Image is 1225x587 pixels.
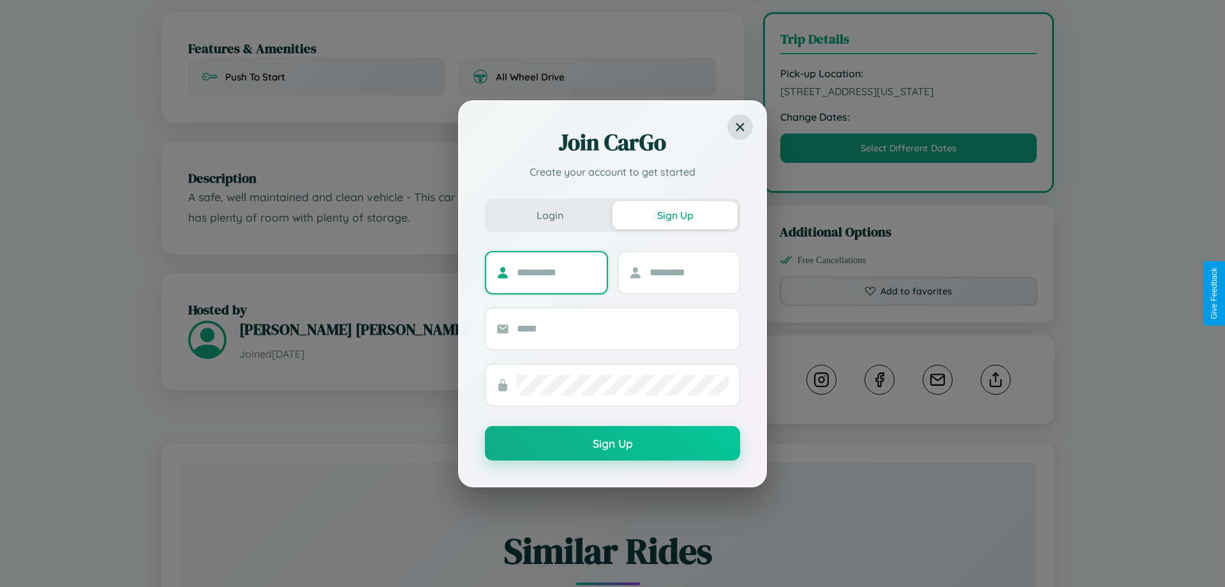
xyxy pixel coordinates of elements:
[485,426,740,461] button: Sign Up
[487,201,612,229] button: Login
[612,201,738,229] button: Sign Up
[485,127,740,158] h2: Join CarGo
[485,164,740,179] p: Create your account to get started
[1210,268,1219,319] div: Give Feedback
